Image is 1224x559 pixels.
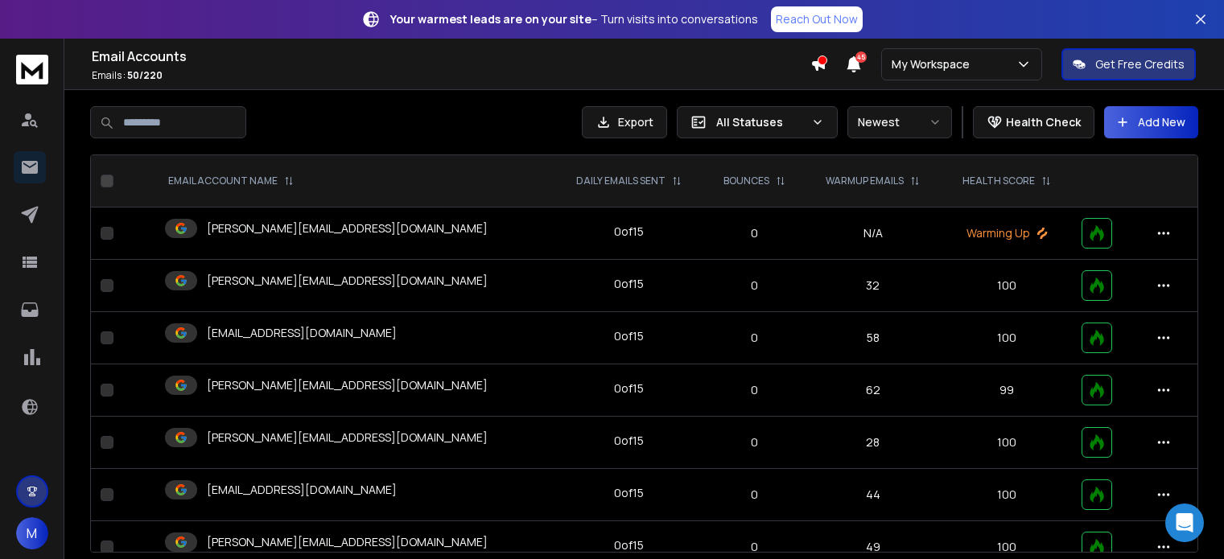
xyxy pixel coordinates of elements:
td: 28 [805,417,942,469]
div: 0 of 15 [614,224,644,240]
p: 0 [714,277,795,294]
p: My Workspace [892,56,976,72]
p: Health Check [1006,114,1081,130]
p: 0 [714,539,795,555]
td: 62 [805,364,942,417]
p: Emails : [92,69,810,82]
a: Reach Out Now [771,6,863,32]
div: 0 of 15 [614,380,644,397]
div: EMAIL ACCOUNT NAME [168,175,294,187]
p: BOUNCES [723,175,769,187]
div: 0 of 15 [614,485,644,501]
p: 0 [714,487,795,503]
td: 32 [805,260,942,312]
p: HEALTH SCORE [962,175,1035,187]
div: 0 of 15 [614,276,644,292]
td: 100 [942,260,1072,312]
span: 50 / 220 [127,68,163,82]
button: Add New [1104,106,1198,138]
td: 58 [805,312,942,364]
p: [PERSON_NAME][EMAIL_ADDRESS][DOMAIN_NAME] [207,220,488,236]
div: 0 of 15 [614,537,644,553]
p: 0 [714,330,795,346]
button: Get Free Credits [1061,48,1196,80]
h1: Email Accounts [92,47,810,66]
p: Get Free Credits [1095,56,1185,72]
p: [PERSON_NAME][EMAIL_ADDRESS][DOMAIN_NAME] [207,377,488,393]
button: Export [582,106,667,138]
div: Open Intercom Messenger [1165,504,1204,542]
button: M [16,517,48,549]
td: 100 [942,469,1072,521]
td: 44 [805,469,942,521]
td: 100 [942,417,1072,469]
button: Newest [847,106,952,138]
p: [EMAIL_ADDRESS][DOMAIN_NAME] [207,482,397,498]
p: 0 [714,434,795,450]
p: 0 [714,382,795,398]
td: 99 [942,364,1072,417]
td: N/A [805,208,942,260]
p: All Statuses [716,114,805,130]
div: 0 of 15 [614,328,644,344]
span: 45 [855,51,867,63]
button: Health Check [973,106,1094,138]
p: 0 [714,225,795,241]
p: – Turn visits into conversations [390,11,758,27]
p: [PERSON_NAME][EMAIL_ADDRESS][DOMAIN_NAME] [207,273,488,289]
div: 0 of 15 [614,433,644,449]
p: Warming Up [951,225,1062,241]
p: [PERSON_NAME][EMAIL_ADDRESS][DOMAIN_NAME] [207,534,488,550]
td: 100 [942,312,1072,364]
strong: Your warmest leads are on your site [390,11,591,27]
p: [PERSON_NAME][EMAIL_ADDRESS][DOMAIN_NAME] [207,430,488,446]
img: logo [16,55,48,84]
p: [EMAIL_ADDRESS][DOMAIN_NAME] [207,325,397,341]
p: DAILY EMAILS SENT [576,175,666,187]
p: WARMUP EMAILS [826,175,904,187]
p: Reach Out Now [776,11,858,27]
